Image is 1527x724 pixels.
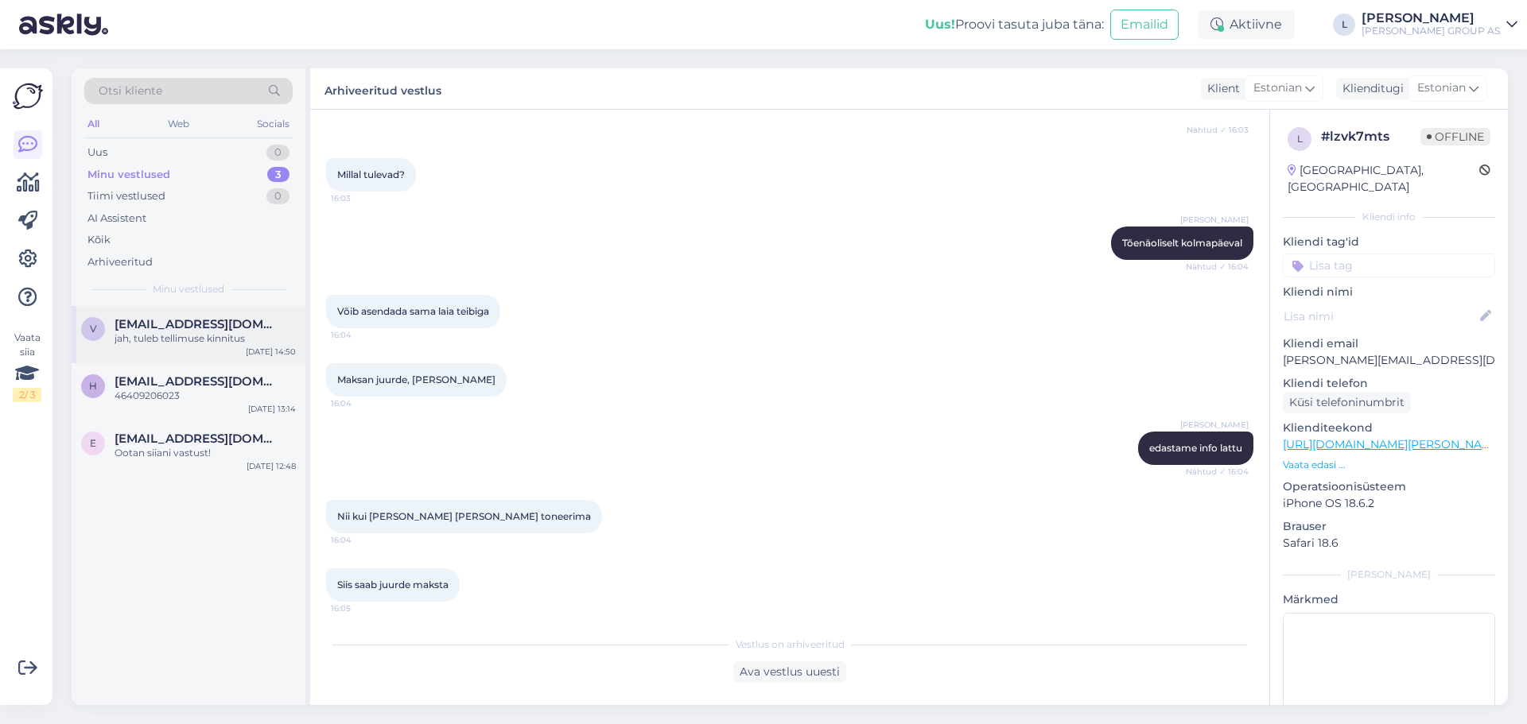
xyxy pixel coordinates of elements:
[337,168,405,180] span: Millal tulevad?
[153,282,224,296] span: Minu vestlused
[87,211,146,226] div: AI Assistent
[1198,10,1295,39] div: Aktiivne
[87,232,111,248] div: Kõik
[247,460,296,472] div: [DATE] 12:48
[115,374,280,389] span: helikasper64@gmail.com
[90,437,96,449] span: e
[1283,392,1411,413] div: Küsi telefoninumbrit
[925,17,955,32] b: Uus!
[1283,335,1495,352] p: Kliendi email
[13,81,43,111] img: Askly Logo
[115,432,280,446] span: eimar.kart@mail.ee
[1288,162,1479,196] div: [GEOGRAPHIC_DATA], [GEOGRAPHIC_DATA]
[331,329,390,341] span: 16:04
[337,579,449,590] span: Siis saab juurde maksta
[267,167,289,183] div: 3
[1283,420,1495,436] p: Klienditeekond
[254,114,293,134] div: Socials
[1333,14,1355,36] div: L
[87,254,153,270] div: Arhiveeritud
[87,145,107,161] div: Uus
[115,389,296,403] div: 46409206023
[165,114,192,134] div: Web
[1336,80,1404,97] div: Klienditugi
[1283,567,1495,582] div: [PERSON_NAME]
[1321,127,1420,146] div: # lzvk7mts
[89,380,97,392] span: h
[87,167,170,183] div: Minu vestlused
[1186,261,1249,273] span: Nähtud ✓ 16:04
[1284,308,1477,325] input: Lisa nimi
[115,331,296,346] div: jah, tuleb tellimuse kinnitus
[1283,495,1495,512] p: iPhone OS 18.6.2
[1180,214,1249,226] span: [PERSON_NAME]
[1283,535,1495,552] p: Safari 18.6
[331,397,390,409] span: 16:04
[1362,12,1500,25] div: [PERSON_NAME]
[1283,284,1495,300] p: Kliendi nimi
[1253,79,1302,97] span: Estonian
[13,388,41,402] div: 2 / 3
[925,15,1104,34] div: Proovi tasuta juba täna:
[1283,591,1495,608] p: Märkmed
[1149,442,1242,454] span: edastame info lattu
[1297,133,1303,145] span: l
[1283,234,1495,250] p: Kliendi tag'id
[1362,12,1517,37] a: [PERSON_NAME][PERSON_NAME] GROUP AS
[1283,437,1502,451] a: [URL][DOMAIN_NAME][PERSON_NAME]
[337,510,591,522] span: Nii kui [PERSON_NAME] [PERSON_NAME] toneerima
[736,637,845,652] span: Vestlus on arhiveeritud
[1180,419,1249,431] span: [PERSON_NAME]
[1283,254,1495,277] input: Lisa tag
[324,78,441,99] label: Arhiveeritud vestlus
[13,331,41,402] div: Vaata siia
[1187,124,1249,136] span: Nähtud ✓ 16:03
[1122,237,1242,249] span: Tõenäoliselt kolmapäeval
[87,188,165,204] div: Tiimi vestlused
[733,661,846,683] div: Ava vestlus uuesti
[1110,10,1179,40] button: Emailid
[84,114,103,134] div: All
[1201,80,1240,97] div: Klient
[1283,210,1495,224] div: Kliendi info
[337,374,495,385] span: Maksan juurde, [PERSON_NAME]
[115,317,280,331] span: vipros85@gmail.com
[331,602,390,614] span: 16:05
[1362,25,1500,37] div: [PERSON_NAME] GROUP AS
[331,534,390,546] span: 16:04
[248,403,296,415] div: [DATE] 13:14
[337,305,489,317] span: Võib asendada sama laia teibiga
[1283,478,1495,495] p: Operatsioonisüsteem
[99,83,162,99] span: Otsi kliente
[1283,375,1495,392] p: Kliendi telefon
[266,145,289,161] div: 0
[331,192,390,204] span: 16:03
[1283,458,1495,472] p: Vaata edasi ...
[1283,518,1495,535] p: Brauser
[1283,352,1495,369] p: [PERSON_NAME][EMAIL_ADDRESS][DOMAIN_NAME]
[115,446,296,460] div: Ootan siiani vastust!
[246,346,296,358] div: [DATE] 14:50
[1420,128,1490,145] span: Offline
[1186,466,1249,478] span: Nähtud ✓ 16:04
[266,188,289,204] div: 0
[1417,79,1466,97] span: Estonian
[90,323,96,335] span: v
